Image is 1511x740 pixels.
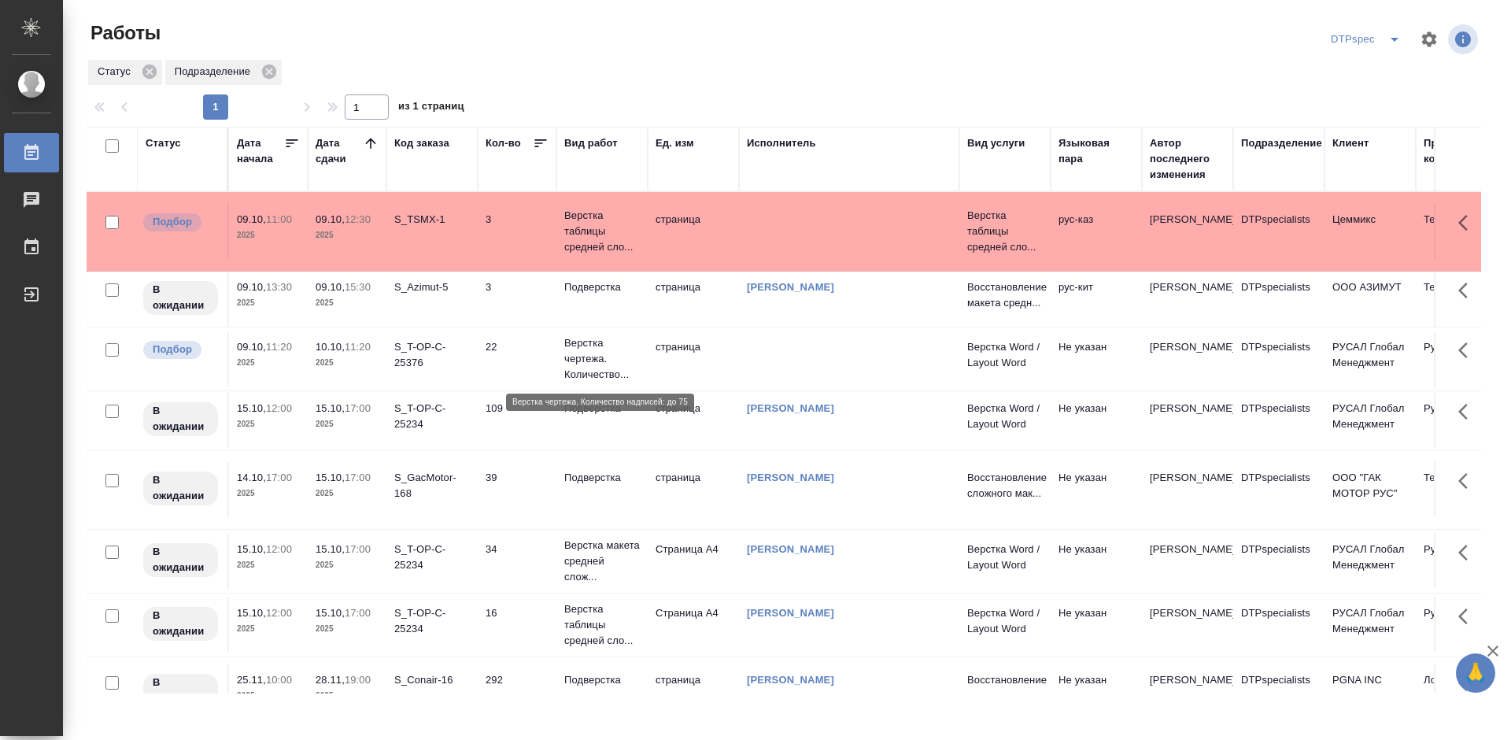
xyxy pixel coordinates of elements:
[87,20,161,46] span: Работы
[1142,272,1233,327] td: [PERSON_NAME]
[316,486,379,501] p: 2025
[648,598,739,653] td: Страница А4
[1142,598,1233,653] td: [PERSON_NAME]
[316,213,345,225] p: 09.10,
[316,674,345,686] p: 28.11,
[266,341,292,353] p: 11:20
[747,607,834,619] a: [PERSON_NAME]
[153,403,209,435] p: В ожидании
[1051,534,1142,589] td: Не указан
[967,279,1043,311] p: Восстановление макета средн...
[1332,470,1408,501] p: ООО "ГАК МОТОР РУС"
[478,462,556,517] td: 39
[478,598,556,653] td: 16
[1142,664,1233,720] td: [PERSON_NAME]
[266,281,292,293] p: 13:30
[1332,279,1408,295] p: ООО АЗИМУТ
[747,281,834,293] a: [PERSON_NAME]
[1448,24,1481,54] span: Посмотреть информацию
[237,472,266,483] p: 14.10,
[564,401,640,416] p: Подверстка
[1051,393,1142,448] td: Не указан
[316,621,379,637] p: 2025
[1416,331,1507,387] td: Русал
[394,212,470,228] div: S_TSMX-1
[967,208,1043,255] p: Верстка таблицы средней сло...
[1233,331,1324,387] td: DTPspecialists
[1332,339,1408,371] p: РУСАЛ Глобал Менеджмент
[486,135,521,151] div: Кол-во
[564,335,640,383] p: Верстка чертежа. Количество...
[142,672,220,709] div: Исполнитель назначен, приступать к работе пока рано
[1233,534,1324,589] td: DTPspecialists
[316,543,345,555] p: 15.10,
[1332,135,1369,151] div: Клиент
[398,97,464,120] span: из 1 страниц
[394,135,449,151] div: Код заказа
[165,60,282,85] div: Подразделение
[1142,393,1233,448] td: [PERSON_NAME]
[1058,135,1134,167] div: Языковая пара
[266,674,292,686] p: 10:00
[237,341,266,353] p: 09.10,
[648,272,739,327] td: страница
[266,213,292,225] p: 11:00
[1150,135,1225,183] div: Автор последнего изменения
[153,282,209,313] p: В ожидании
[142,279,220,316] div: Исполнитель назначен, приступать к работе пока рано
[142,470,220,507] div: Исполнитель назначен, приступать к работе пока рано
[1233,272,1324,327] td: DTPspecialists
[316,416,379,432] p: 2025
[478,664,556,720] td: 292
[316,135,363,167] div: Дата сдачи
[142,605,220,642] div: Исполнитель назначен, приступать к работе пока рано
[1449,204,1487,242] button: Здесь прячутся важные кнопки
[648,534,739,589] td: Страница А4
[1327,27,1410,52] div: split button
[237,228,300,243] p: 2025
[1449,462,1487,500] button: Здесь прячутся важные кнопки
[1332,672,1408,688] p: PGNA INC
[1233,598,1324,653] td: DTPspecialists
[1233,664,1324,720] td: DTPspecialists
[967,672,1043,704] p: Восстановление макета средн...
[394,470,470,501] div: S_GacMotor-168
[648,331,739,387] td: страница
[1416,664,1507,720] td: Локализация
[478,272,556,327] td: 3
[1142,204,1233,259] td: [PERSON_NAME]
[394,279,470,295] div: S_Azimut-5
[648,462,739,517] td: страница
[564,279,640,295] p: Подверстка
[237,557,300,573] p: 2025
[316,607,345,619] p: 15.10,
[1241,135,1322,151] div: Подразделение
[1051,462,1142,517] td: Не указан
[1449,272,1487,309] button: Здесь прячутся важные кнопки
[153,342,192,357] p: Подбор
[747,472,834,483] a: [PERSON_NAME]
[153,675,209,706] p: В ожидании
[1449,664,1487,702] button: Здесь прячутся важные кнопки
[237,674,266,686] p: 25.11,
[1332,542,1408,573] p: РУСАЛ Глобал Менеджмент
[1051,664,1142,720] td: Не указан
[316,341,345,353] p: 10.10,
[316,688,379,704] p: 2025
[237,281,266,293] p: 09.10,
[266,543,292,555] p: 12:00
[266,472,292,483] p: 17:00
[478,331,556,387] td: 22
[1416,204,1507,259] td: Технический
[153,544,209,575] p: В ожидании
[1051,598,1142,653] td: Не указан
[1416,462,1507,517] td: Технический
[1424,135,1499,167] div: Проектная команда
[1233,393,1324,448] td: DTPspecialists
[967,605,1043,637] p: Верстка Word / Layout Word
[1332,605,1408,637] p: РУСАЛ Глобал Менеджмент
[967,542,1043,573] p: Верстка Word / Layout Word
[237,213,266,225] p: 09.10,
[345,607,371,619] p: 17:00
[1051,331,1142,387] td: Не указан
